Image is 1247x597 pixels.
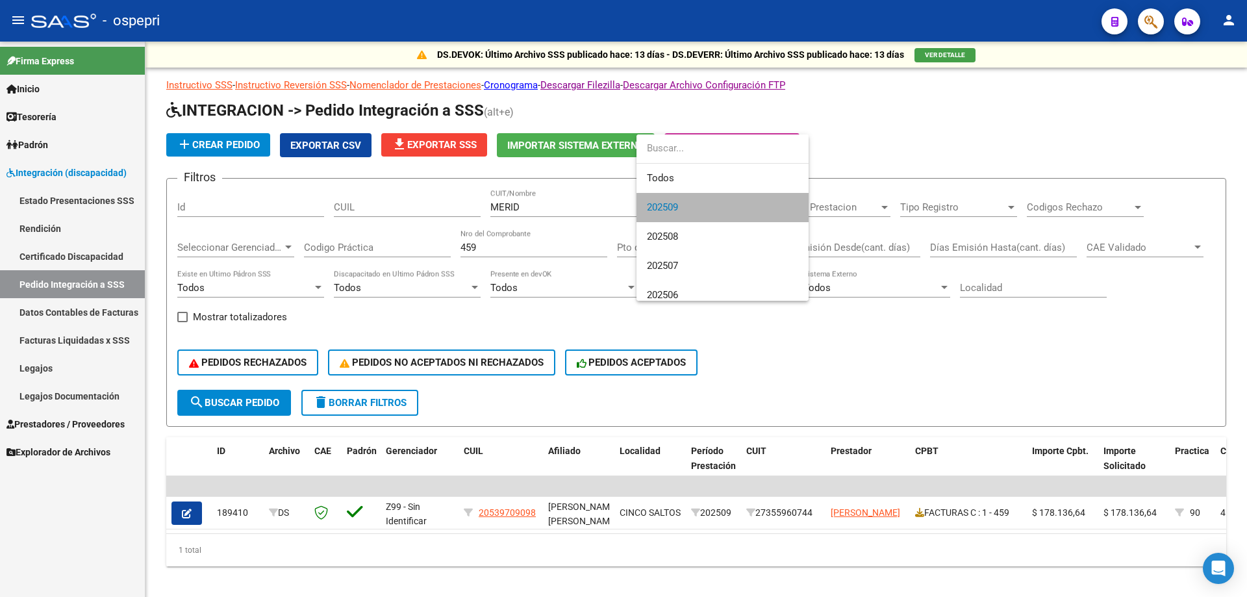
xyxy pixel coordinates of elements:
[647,201,678,213] span: 202509
[647,164,798,193] span: Todos
[647,260,678,272] span: 202507
[647,289,678,301] span: 202506
[636,134,809,163] input: dropdown search
[647,231,678,242] span: 202508
[1203,553,1234,584] div: Open Intercom Messenger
